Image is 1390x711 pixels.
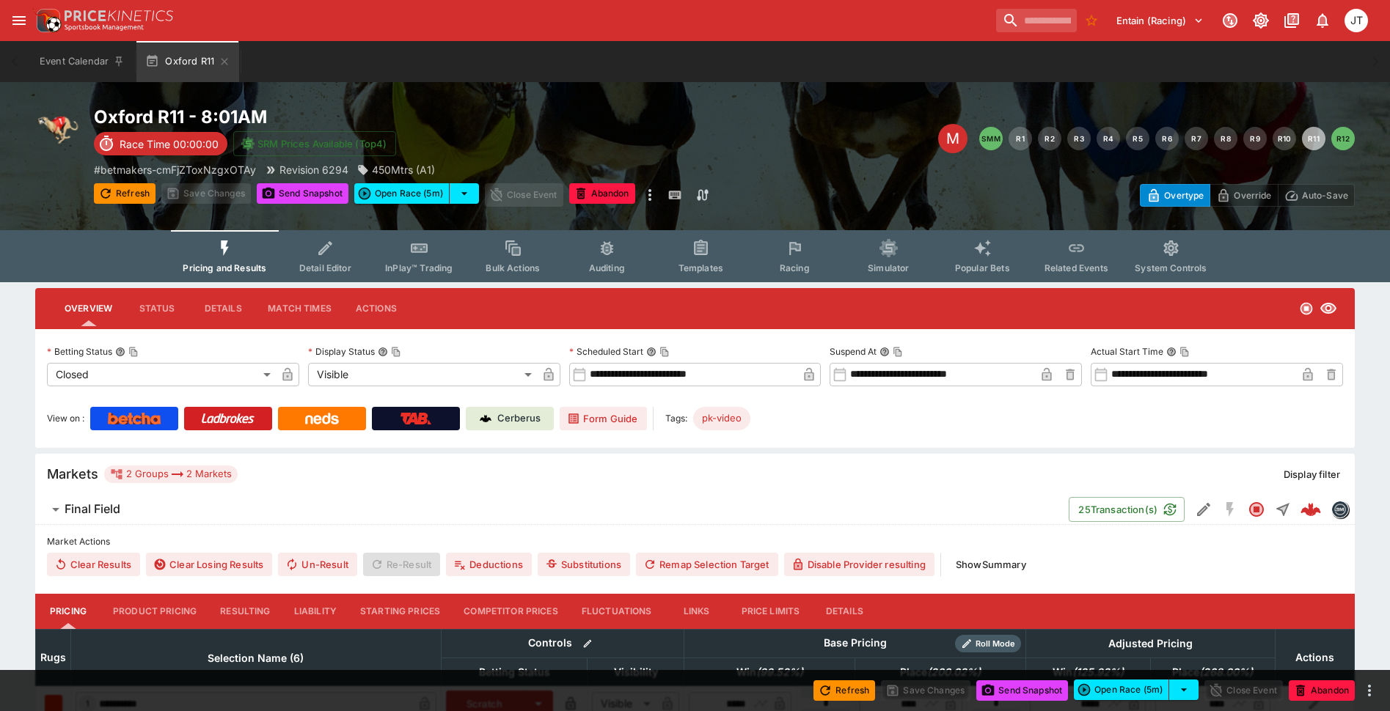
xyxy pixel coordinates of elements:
div: 450Mtrs (A1) [357,162,435,177]
button: 25Transaction(s) [1069,497,1185,522]
p: Scheduled Start [569,345,643,358]
button: Details [190,291,256,326]
button: R5 [1126,127,1149,150]
a: 06408b36-c71b-4f8a-9f8b-1e3a12500d0f [1296,495,1325,524]
th: Rugs [36,629,71,685]
button: R12 [1331,127,1355,150]
span: Place(268.00%) [1156,663,1269,681]
div: betmakers [1331,501,1349,518]
button: Oxford R11 [136,41,239,82]
button: Display filter [1275,463,1349,486]
em: ( 125.92 %) [1072,663,1124,681]
button: Overview [53,291,124,326]
button: Links [664,594,730,629]
button: SGM Disabled [1217,496,1243,523]
button: Connected to PK [1217,7,1243,34]
button: R10 [1273,127,1296,150]
button: Event Calendar [31,41,133,82]
div: Josh Tanner [1345,9,1368,32]
button: R8 [1214,127,1237,150]
p: Overtype [1164,188,1204,203]
button: Send Snapshot [976,680,1068,701]
button: Edit Detail [1190,496,1217,523]
span: Racing [780,262,810,273]
button: Details [811,594,877,629]
div: Start From [1140,184,1355,207]
p: Race Time 00:00:00 [120,136,219,152]
button: Refresh [813,680,875,701]
span: Auditing [589,262,625,273]
button: Open Race (5m) [1074,679,1169,700]
span: Betting Status [463,663,566,681]
button: Copy To Clipboard [659,347,670,357]
button: select merge strategy [450,183,479,204]
button: Deductions [446,553,532,576]
th: Adjusted Pricing [1025,629,1275,657]
em: ( 99.52 %) [756,663,803,681]
button: Pricing [35,594,101,629]
button: Fluctuations [570,594,664,629]
button: Copy To Clipboard [893,347,903,357]
span: Mark an event as closed and abandoned. [569,185,635,200]
button: Copy To Clipboard [391,347,401,357]
button: more [1361,682,1378,699]
input: search [996,9,1077,32]
p: Betting Status [47,345,112,358]
button: SRM Prices Available (Top4) [233,131,396,156]
em: ( 200.02 %) [927,663,981,681]
button: Straight [1270,496,1296,523]
span: Visibility [598,663,674,681]
button: Remap Selection Target [636,553,778,576]
em: ( 268.00 %) [1199,663,1253,681]
span: Win(99.52%) [720,663,819,681]
button: Copy To Clipboard [128,347,139,357]
label: Market Actions [47,531,1343,553]
button: SMM [979,127,1003,150]
span: Roll Mode [970,638,1021,650]
button: Abandon [1289,680,1355,701]
span: Pricing and Results [183,262,266,273]
p: Display Status [308,345,375,358]
span: Mark an event as closed and abandoned. [1289,682,1355,696]
button: Send Snapshot [257,183,348,204]
button: Documentation [1279,7,1305,34]
button: Auto-Save [1278,184,1355,207]
p: Override [1234,188,1271,203]
div: split button [354,183,479,204]
button: R1 [1009,127,1032,150]
img: betmakers [1332,501,1348,517]
div: Edit Meeting [938,124,967,153]
img: Ladbrokes [201,413,255,424]
button: Toggle light/dark mode [1248,7,1274,34]
p: 450Mtrs (A1) [372,162,435,177]
button: Un-Result [278,553,356,576]
button: Notifications [1309,7,1336,34]
img: greyhound_racing.png [35,106,82,152]
span: Win(125.92%) [1036,663,1140,681]
button: Closed [1243,496,1270,523]
svg: Closed [1248,501,1265,518]
p: Revision 6294 [279,162,348,177]
div: 06408b36-c71b-4f8a-9f8b-1e3a12500d0f [1301,499,1321,520]
button: Open Race (5m) [354,183,450,204]
span: InPlay™ Trading [385,262,453,273]
a: Cerberus [466,407,554,430]
h5: Markets [47,465,98,482]
h2: Copy To Clipboard [94,106,725,128]
span: System Controls [1135,262,1207,273]
span: Related Events [1045,262,1108,273]
button: Resulting [208,594,282,629]
div: Show/hide Price Roll mode configuration. [955,635,1021,652]
button: Suspend AtCopy To Clipboard [879,347,890,357]
button: Match Times [256,291,343,326]
img: TabNZ [400,413,431,424]
svg: Visible [1320,300,1337,317]
button: Liability [282,594,348,629]
button: Final Field [35,495,1069,524]
button: R4 [1097,127,1120,150]
th: Controls [441,629,684,657]
button: Bulk edit [578,634,597,653]
img: logo-cerberus--red.svg [1301,499,1321,520]
svg: Closed [1299,301,1314,316]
